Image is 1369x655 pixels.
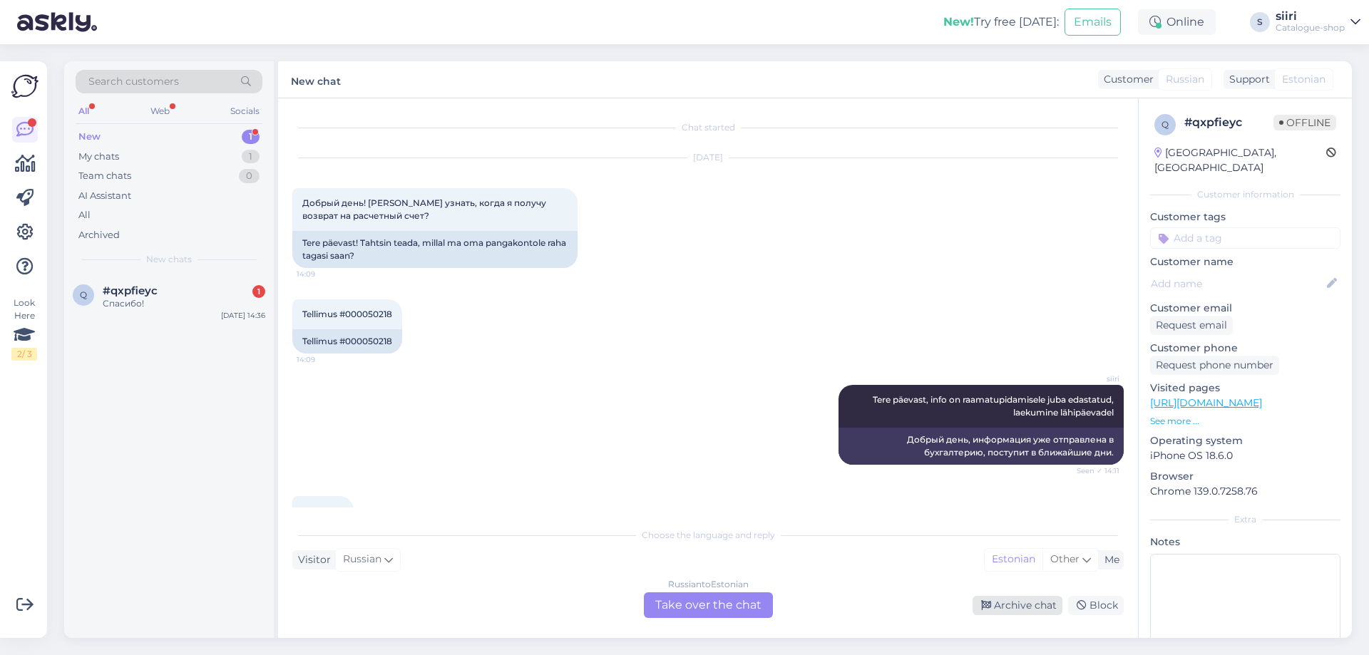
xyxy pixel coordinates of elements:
div: 1 [252,285,265,298]
div: My chats [78,150,119,164]
div: Request email [1150,316,1233,335]
div: 1 [242,130,260,144]
span: Спасибо! [302,505,344,516]
div: 1 [242,150,260,164]
div: Team chats [78,169,131,183]
b: New! [943,15,974,29]
div: Спасибо! [103,297,265,310]
div: Try free [DATE]: [943,14,1059,31]
span: Other [1050,552,1080,565]
div: Choose the language and reply [292,529,1124,542]
span: q [80,289,87,300]
input: Add name [1151,276,1324,292]
div: siiri [1276,11,1345,22]
p: Customer tags [1150,210,1340,225]
a: siiriCatalogue-shop [1276,11,1360,33]
div: Support [1224,72,1270,87]
div: # qxpfieyc [1184,114,1273,131]
div: S [1250,12,1270,32]
div: Socials [227,102,262,120]
p: Operating system [1150,433,1340,448]
span: Tere päevast, info on raamatupidamisele juba edastatud, laekumine lähipäevadel [873,394,1116,418]
span: New chats [146,253,192,266]
div: 2 / 3 [11,348,37,361]
span: Estonian [1282,72,1326,87]
span: Tellimus #000050218 [302,309,392,319]
div: Estonian [985,549,1042,570]
p: Notes [1150,535,1340,550]
div: [DATE] 14:36 [221,310,265,321]
span: #qxpfieyc [103,284,158,297]
div: Look Here [11,296,37,361]
div: Take over the chat [644,592,773,618]
span: Russian [1166,72,1204,87]
p: See more ... [1150,415,1340,428]
p: Customer email [1150,301,1340,316]
div: [DATE] [292,151,1124,164]
input: Add a tag [1150,227,1340,249]
div: Visitor [292,552,331,567]
div: AI Assistant [78,189,131,203]
span: Offline [1273,115,1336,130]
div: Chat started [292,121,1124,134]
button: Emails [1065,9,1121,36]
div: Me [1099,552,1119,567]
span: siiri [1066,373,1119,384]
div: New [78,130,101,144]
div: Добрый день, информация уже отправлена в бухгалтерию, поступит в ближайшие дни. [839,428,1124,465]
p: Visited pages [1150,381,1340,396]
span: Добрый день! [PERSON_NAME] узнать, когда я получу возврат на расчетный счет? [302,197,548,221]
div: Online [1138,9,1216,35]
span: 14:09 [297,354,350,365]
div: Request phone number [1150,356,1279,375]
div: Russian to Estonian [668,578,749,591]
p: Customer name [1150,254,1340,269]
div: Customer information [1150,188,1340,201]
span: Seen ✓ 14:11 [1066,465,1119,476]
div: All [76,102,92,120]
div: Archive chat [973,596,1062,615]
div: [GEOGRAPHIC_DATA], [GEOGRAPHIC_DATA] [1154,145,1326,175]
p: Browser [1150,469,1340,484]
img: Askly Logo [11,73,39,100]
div: All [78,208,91,222]
div: Extra [1150,513,1340,526]
p: Customer phone [1150,341,1340,356]
div: Tere päevast! Tahtsin teada, millal ma oma pangakontole raha tagasi saan? [292,231,578,268]
p: Chrome 139.0.7258.76 [1150,484,1340,499]
div: Web [148,102,173,120]
div: Archived [78,228,120,242]
div: Catalogue-shop [1276,22,1345,33]
div: Block [1068,596,1124,615]
span: Search customers [88,74,179,89]
span: 14:09 [297,269,350,279]
div: Customer [1098,72,1154,87]
a: [URL][DOMAIN_NAME] [1150,396,1262,409]
span: q [1162,119,1169,130]
span: Russian [343,552,381,567]
div: 0 [239,169,260,183]
label: New chat [291,70,341,89]
div: Tellimus #000050218 [292,329,402,354]
p: iPhone OS 18.6.0 [1150,448,1340,463]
